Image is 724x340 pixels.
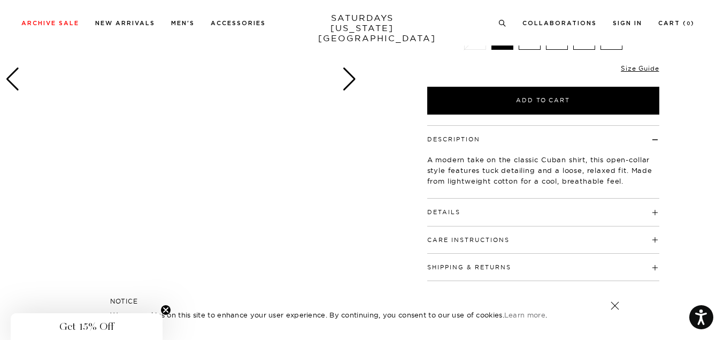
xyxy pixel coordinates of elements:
a: Size Guide [621,64,659,72]
h5: NOTICE [110,297,614,306]
a: Learn more [504,311,545,319]
span: Get 15% Off [59,320,114,333]
a: SATURDAYS[US_STATE][GEOGRAPHIC_DATA] [318,13,406,43]
label: M [519,28,541,50]
label: S [491,28,513,50]
label: XL [573,28,595,50]
div: Next slide [342,67,357,91]
a: Sign In [613,20,642,26]
a: Accessories [211,20,266,26]
p: A modern take on the classic Cuban shirt, this open-collar style features tuck detailing and a lo... [427,154,659,186]
label: L [546,28,568,50]
a: New Arrivals [95,20,155,26]
a: Men's [171,20,195,26]
div: Previous slide [5,67,20,91]
a: Archive Sale [21,20,79,26]
label: XXL [600,28,622,50]
button: Description [427,137,480,142]
button: Details [427,209,460,215]
button: Add to Cart [427,87,659,115]
a: Cart (0) [658,20,695,26]
button: Shipping & Returns [427,265,511,270]
div: Get 15% OffClose teaser [11,313,163,340]
button: Care Instructions [427,237,510,243]
button: Close teaser [160,305,171,315]
small: 0 [687,21,691,26]
p: We use cookies on this site to enhance your user experience. By continuing, you consent to our us... [110,309,576,320]
a: Collaborations [522,20,597,26]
